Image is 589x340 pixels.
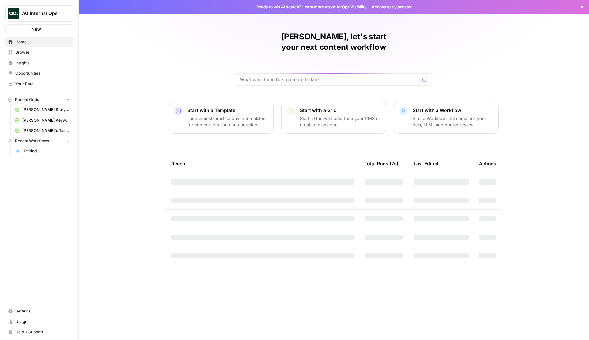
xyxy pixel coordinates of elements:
[5,68,73,79] a: Opportunities
[240,76,420,83] input: What would you like to create today?
[8,8,19,19] img: AO Internal Ops Logo
[5,306,73,316] a: Settings
[5,316,73,327] a: Usage
[300,107,381,114] p: Start with a Grid
[12,125,73,136] a: [PERSON_NAME]'s Tailored Email Workflow Grid
[372,4,411,10] span: Actions early access
[256,4,366,10] span: Ready to win AI search? about AirOps Visibility
[281,102,386,134] button: Start with a GridStart a Grid with data from your CMS or create a blank one
[5,37,73,47] a: Home
[5,47,73,58] a: Browse
[187,107,268,114] p: Start with a Template
[413,115,493,128] p: Start a Workflow that combines your data, LLMs and human review
[15,329,70,335] span: Help + Support
[15,81,70,87] span: Your Data
[5,136,73,146] button: Recent Workflows
[15,319,70,325] span: Usage
[12,115,73,125] a: [PERSON_NAME] Keyword Analyzer (Aircraft) Grid
[12,104,73,115] a: [PERSON_NAME] Story (Aircraft) Grid
[365,155,398,173] div: Total Runs (7d)
[236,31,432,52] h1: [PERSON_NAME], let's start your next content workflow
[5,5,73,22] button: Workspace: AO Internal Ops
[12,146,73,156] a: Untitled
[414,155,438,173] div: Last Edited
[15,138,49,144] span: Recent Workflows
[22,10,62,17] span: AO Internal Ops
[5,58,73,68] a: Insights
[300,115,381,128] p: Start a Grid with data from your CMS or create a blank one
[413,107,493,114] p: Start with a Workflow
[22,148,70,154] span: Untitled
[15,70,70,76] span: Opportunities
[15,97,39,103] span: Recent Grids
[15,60,70,66] span: Insights
[15,39,70,45] span: Home
[5,79,73,89] a: Your Data
[479,155,496,173] div: Actions
[5,95,73,104] button: Recent Grids
[171,155,354,173] div: Recent
[394,102,499,134] button: Start with a WorkflowStart a Workflow that combines your data, LLMs and human review
[22,107,70,113] span: [PERSON_NAME] Story (Aircraft) Grid
[302,4,324,9] a: Learn more
[22,117,70,123] span: [PERSON_NAME] Keyword Analyzer (Aircraft) Grid
[169,102,274,134] button: Start with a TemplateLaunch best-practice driven templates for content creation and operations
[22,128,70,134] span: [PERSON_NAME]'s Tailored Email Workflow Grid
[15,308,70,314] span: Settings
[5,24,73,34] button: New
[5,327,73,337] button: Help + Support
[187,115,268,128] p: Launch best-practice driven templates for content creation and operations
[31,26,41,32] span: New
[15,49,70,55] span: Browse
